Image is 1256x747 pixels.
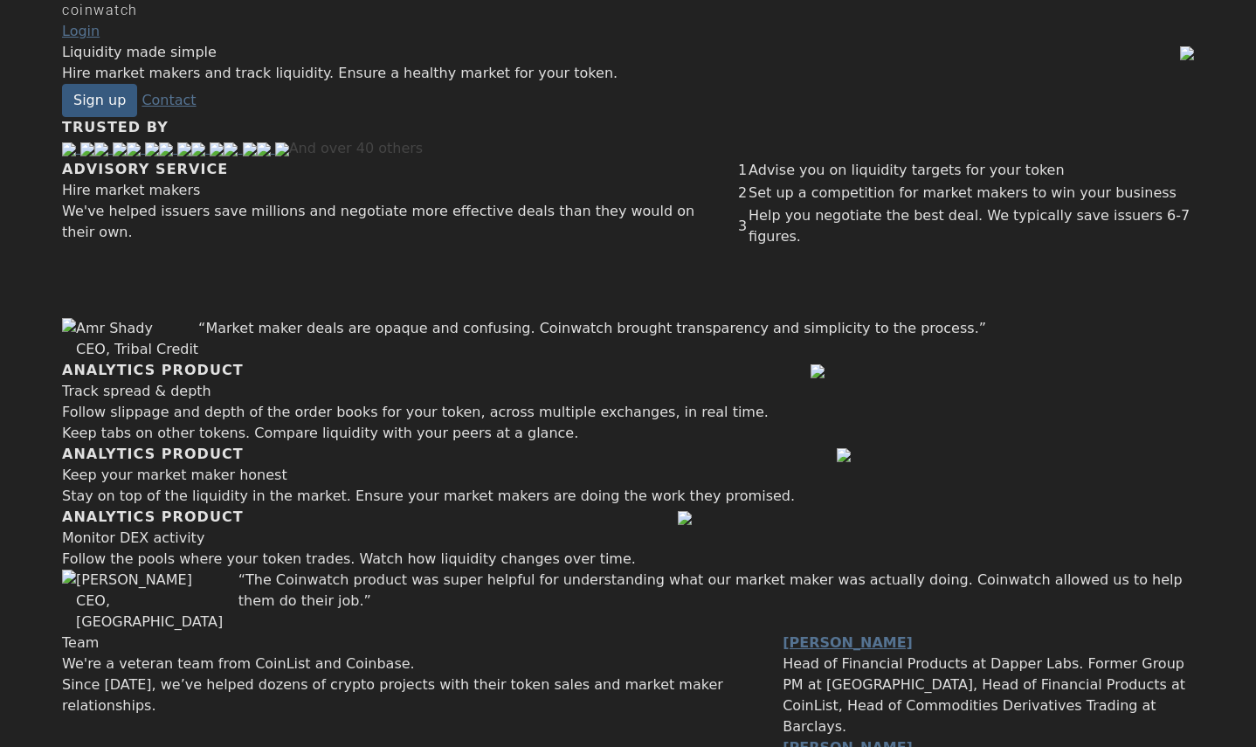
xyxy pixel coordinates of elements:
div: Set up a competition for market makers to win your business [749,183,1177,204]
div: CEO, Tribal Credit [76,339,198,360]
span: ANALYTICS PRODUCT [62,362,244,378]
div: Help you negotiate the best deal. We typically save issuers 6-7 figures. [749,205,1193,247]
div: CEO, [GEOGRAPHIC_DATA] [76,591,238,633]
span: ANALYTICS PRODUCT [62,446,244,462]
a: Contact [141,92,196,108]
div: Hire market makers and track liquidity. Ensure a healthy market for your token. [62,63,1180,84]
span: TRUSTED BY [62,119,169,135]
img: celo_logo-f971a049c8cf92cecbe96191b0b8ea7fc2f43e3ccbd67d4013176a55fe4adc7a.svg [113,142,127,156]
div: Track spread & depth [62,381,769,402]
img: avalanche_logo-d47eda9f781d77687dc3297d7507ed9fdc521410cbf92d830b3a44d6e619351b.svg [145,142,159,156]
div: Sign up [73,90,126,111]
img: celo_logo_white-d3789a72d9a2589e63755756b2f3e39d3a65aa0e5071aa52a9ab73c35fe46dca.svg [94,142,108,156]
img: blur_logo_white-f377e42edadfc89704fff2a46a1cd43a6805c12a275f83f29a6fa53a9dfeac97.png [159,142,173,156]
img: optimism_logo_white-8e9d63c5aa0537d6ed7b74258619fac69819c0c6c94301f7c1501b4ac9f51907.svg [62,142,76,156]
div: And over 40 others [289,138,424,159]
img: tribal_logo_white-f69c3bbc34aac9fc609d38c58a20bca1a072555966fa2d818f0e1e04fb31ba28.svg [257,142,271,156]
div: Keep tabs on other tokens. Compare liquidity with your peers at a glance. [62,423,769,444]
div: Hire market makers [62,180,695,201]
div: [PERSON_NAME] [76,570,238,591]
div: We've helped issuers save millions and negotiate more effective deals than they would on their own. [62,201,695,243]
div: Advise you on liquidity targets for your token [749,160,1065,181]
div: 3 [738,216,747,237]
a: Sign up [62,84,137,117]
div: Since [DATE], we’ve helped dozens of crypto projects with their token sales and market maker rela... [62,674,727,716]
a: Login [62,23,100,39]
div: Liquidity made simple [62,42,1180,63]
div: 2 [738,183,747,204]
img: ribbon_logo-2bda4d9e05f3d8d624680de4677d105d19c0331173bb2b20ffda0e3f54d0370c.svg [210,142,224,156]
span: ADVISORY SERVICE [62,161,228,177]
div: “The Coinwatch product was super helpful for understanding what our market maker was actually doi... [238,570,1194,633]
img: harry_halpin_headshot-6ba8aea178efc5a24263dc9e291ef86450791e1d5e182c90d06f2d8d615093f7.jpg [62,570,76,633]
div: Follow the pools where your token trades. Watch how liquidity changes over time. [62,549,636,570]
img: goldfinch_logo-f93c36be430a5cac8a6da42d4a977664074fb6fe99d1cfa7c9349f625d8bb581.svg [243,142,257,156]
div: We're a veteran team from CoinList and Coinbase. [62,654,727,674]
img: total_value_locked_chart-df5311699a076e05c00891f785e294ec1390fa603ba8f3fbfc46bf7f68dbddf8.png [678,511,692,525]
img: ribbon_logo_white-7d3118bd2a84f99ee21985cd79419e7849142b0d5fcaac96e2d84ef1504fe7d8.svg [191,142,205,156]
img: bid_ask_spread_ratios_chart-52669b8dfd3d1cab94c9ad693a1900ed234058dc431f00fe271926348add7a8e.png [811,364,825,378]
img: goldfinch_logo_white-f282db2399d821c7810c404db36ed6255bcc52476d0ab80f49fe60d05dcb4ffd.svg [224,142,238,156]
div: Keep your market maker honest [62,465,795,486]
span: ANALYTICS PRODUCT [62,508,244,525]
img: depth_chart-a1c0106d7d80a6fb94d08ba8d803c66f32329258543f0d8926200b6591e2d7de.png [837,448,851,462]
a: [PERSON_NAME] [783,633,1194,654]
img: optimism_logo-45edccc43eeef8237056d4bce0e8af2fabf0918eb6384f76487863878d78e385.svg [80,142,94,156]
div: Head of Financial Products at Dapper Labs. Former Group PM at [GEOGRAPHIC_DATA], Head of Financia... [783,654,1194,737]
img: header_image-4c536081b868ff06617a9745a70531a2ed2b6ca29358ffb98a39b63ccd39795a.png [1180,46,1194,60]
div: Follow slippage and depth of the order books for your token, across multiple exchanges, in real t... [62,402,769,444]
img: tribal_logo-0cbe8a32ecb6ac2bd597b9391c241f72cd62864719316f1c7c5c0d0c345a2dfe.svg [275,142,289,156]
img: amr_shady_headshot-46379dc3a98939006fa4f647827f79bed133d6fc030c263a633c5946bab6ac8e.jpg [62,318,76,360]
div: Stay on top of the liquidity in the market. Ensure your market makers are doing the work they pro... [62,486,795,507]
img: blur_logo-7cea3b96a95eed002a0d7740b13be0ce912c2c80ab0ed123cd5647a5644bd41c.png [177,142,191,156]
img: avalanche_logo_white-2ca853a94117896677987424be7aa0dd4bca54619576b90e4f4e313a8702f4a9.svg [127,142,141,156]
div: “Market maker deals are opaque and confusing. Coinwatch brought transparency and simplicity to th... [198,318,986,360]
div: 1 [738,160,747,181]
div: Monitor DEX activity [62,528,636,549]
div: Team [62,633,727,654]
div: Amr Shady [76,318,198,339]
